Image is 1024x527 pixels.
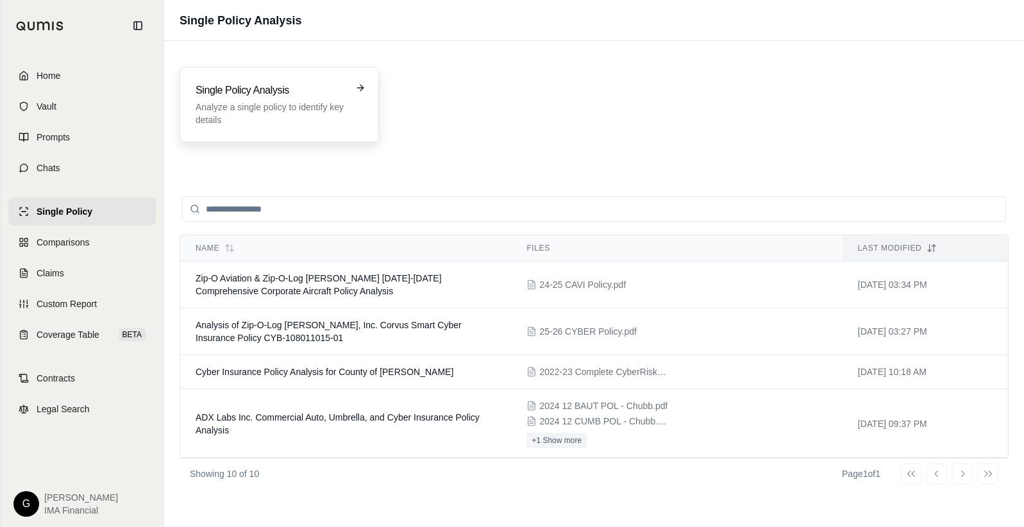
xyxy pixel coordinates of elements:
[858,243,993,253] div: Last modified
[8,197,156,226] a: Single Policy
[539,365,667,378] span: 2022-23 Complete CyberRisk Policy.pdf
[526,433,587,448] button: +1 Show more
[539,399,667,412] span: 2024 12 BAUT POL - Chubb.pdf
[8,321,156,349] a: Coverage TableBETA
[8,154,156,182] a: Chats
[842,467,880,480] div: Page 1 of 1
[8,364,156,392] a: Contracts
[8,259,156,287] a: Claims
[511,235,842,262] th: Files
[128,15,148,36] button: Collapse sidebar
[119,328,146,341] span: BETA
[843,308,1008,355] td: [DATE] 03:27 PM
[196,273,442,296] span: Zip-O Aviation & Zip-O-Log Mills 2024-2025 Comprehensive Corporate Aircraft Policy Analysis
[8,290,156,318] a: Custom Report
[37,297,97,310] span: Custom Report
[16,21,64,31] img: Qumis Logo
[196,367,453,377] span: Cyber Insurance Policy Analysis for County of Johnston
[196,83,345,98] h3: Single Policy Analysis
[190,467,259,480] p: Showing 10 of 10
[8,92,156,121] a: Vault
[44,491,118,504] span: [PERSON_NAME]
[196,320,462,343] span: Analysis of Zip-O-Log Mills, Inc. Corvus Smart Cyber Insurance Policy CYB-108011015-01
[37,372,75,385] span: Contracts
[37,131,70,144] span: Prompts
[37,328,99,341] span: Coverage Table
[539,278,626,291] span: 24-25 CAVI Policy.pdf
[37,69,60,82] span: Home
[37,236,89,249] span: Comparisons
[8,123,156,151] a: Prompts
[196,412,480,435] span: ADX Labs Inc. Commercial Auto, Umbrella, and Cyber Insurance Policy Analysis
[539,325,636,338] span: 25-26 CYBER Policy.pdf
[196,243,496,253] div: Name
[37,205,92,218] span: Single Policy
[8,228,156,256] a: Comparisons
[8,395,156,423] a: Legal Search
[37,162,60,174] span: Chats
[8,62,156,90] a: Home
[539,415,667,428] span: 2024 12 CUMB POL - Chubb.pdf
[843,262,1008,308] td: [DATE] 03:34 PM
[843,355,1008,389] td: [DATE] 10:18 AM
[180,12,301,29] h1: Single Policy Analysis
[196,101,345,126] p: Analyze a single policy to identify key details
[37,100,56,113] span: Vault
[37,267,64,280] span: Claims
[13,491,39,517] div: G
[843,389,1008,459] td: [DATE] 09:37 PM
[37,403,90,415] span: Legal Search
[44,504,118,517] span: IMA Financial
